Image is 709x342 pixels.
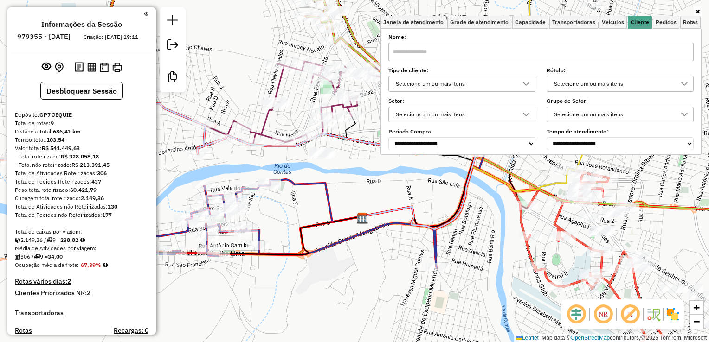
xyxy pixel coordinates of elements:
[15,194,148,203] div: Cubagem total roteirizado:
[41,20,122,29] h4: Informações da Sessão
[15,309,148,317] h4: Transportadoras
[589,226,612,235] div: Atividade não roteirizada - BAR DA NEIDE
[15,111,148,119] div: Depósito:
[388,127,535,136] label: Período Compra:
[15,177,148,186] div: Total de Pedidos Roteirizados:
[547,66,694,75] label: Rótulo:
[580,2,604,11] div: Atividade não roteirizada - LA CASA DE PASTEL
[15,327,32,335] a: Rotas
[61,153,99,160] strong: R$ 328.058,18
[40,60,53,75] button: Exibir sessão original
[694,6,702,17] a: Ocultar filtros
[15,244,148,253] div: Média de Atividades por viagem:
[15,127,148,136] div: Distância Total:
[114,327,148,335] h4: Recargas: 0
[71,161,110,168] strong: R$ 213.391,45
[51,120,54,127] strong: 9
[67,277,71,285] strong: 2
[388,33,694,41] label: Nome:
[690,301,703,315] a: Zoom in
[634,262,657,271] div: Atividade não roteirizada - BAR DA MIRIAN
[163,68,182,89] a: Criar modelo
[97,170,107,177] strong: 306
[46,136,64,143] strong: 103:54
[656,19,677,25] span: Pedidos
[15,289,148,297] h4: Clientes Priorizados NR:
[350,67,373,76] div: Atividade não roteirizada - MERCEARIA SAO JOSE
[388,97,535,105] label: Setor:
[450,19,509,25] span: Grade de atendimento
[15,186,148,194] div: Peso total roteirizado:
[694,302,700,313] span: +
[631,19,649,25] span: Cliente
[613,203,636,213] div: Atividade não roteirizada - TAVERNA BURGUER
[694,316,700,327] span: −
[15,261,79,268] span: Ocupação média da frota:
[80,33,142,41] div: Criação: [DATE] 19:11
[551,76,676,91] div: Selecione um ou mais itens
[646,307,661,322] img: Fluxo de ruas
[356,212,368,224] img: GP7 JEQUIE
[87,289,90,297] strong: 2
[15,278,148,285] h4: Rotas vários dias:
[540,335,541,341] span: |
[383,19,444,25] span: Janela de atendimento
[15,119,148,127] div: Total de rotas:
[163,36,182,57] a: Exportar sessão
[15,253,148,261] div: 306 / 9 =
[81,261,101,268] strong: 67,39%
[85,61,98,73] button: Visualizar relatório de Roteirização
[309,148,333,157] div: Atividade não roteirizada - MAIS Q CHURRASCO
[15,161,148,169] div: - Total não roteirizado:
[15,254,20,260] i: Total de Atividades
[15,136,148,144] div: Tempo total:
[683,19,698,25] span: Rotas
[15,211,148,219] div: Total de Pedidos não Roteirizados:
[110,61,124,74] button: Imprimir Rotas
[53,128,81,135] strong: 686,41 km
[15,237,20,243] i: Cubagem total roteirizado
[70,186,97,193] strong: 60.421,79
[547,127,694,136] label: Tempo de atendimento:
[690,315,703,329] a: Zoom out
[680,284,703,293] div: Atividade não roteirizada - BAR DO VALMIR
[60,236,78,243] strong: 238,82
[342,68,365,77] div: Atividade não roteirizada - SUP CIDADE SOL
[103,262,108,268] em: Média calculada utilizando a maior ocupação (%Peso ou %Cubagem) de cada rota da sessão. Rotas cro...
[108,203,117,210] strong: 130
[73,60,85,75] button: Logs desbloquear sessão
[15,169,148,177] div: Total de Atividades Roteirizadas:
[15,144,148,152] div: Valor total:
[665,307,680,322] img: Exibir/Ocultar setores
[547,97,694,105] label: Grupo de Setor:
[551,107,676,122] div: Selecione um ou mais itens
[552,19,595,25] span: Transportadoras
[34,254,40,260] i: Total de rotas
[98,61,110,74] button: Visualizar Romaneio
[81,195,104,202] strong: 2.149,36
[579,213,602,222] div: Atividade não roteirizada - BAR DA NANDA
[53,60,65,75] button: Centralizar mapa no depósito ou ponto de apoio
[516,335,539,341] a: Leaflet
[15,152,148,161] div: - Total roteirizado:
[15,203,148,211] div: Total de Atividades não Roteirizadas:
[589,228,612,237] div: Atividade não roteirizada - BAR DA NEIDE
[15,236,148,244] div: 2.149,36 / 9 =
[514,334,709,342] div: Map data © contributors,© 2025 TomTom, Microsoft
[619,303,641,325] span: Exibir rótulo
[163,11,182,32] a: Nova sessão e pesquisa
[602,208,625,217] div: Atividade não roteirizada - TOA TOA BAR
[652,321,676,330] div: Atividade não roteirizada - RAY BAR
[80,237,85,243] i: Meta Caixas/viagem: 1,00 Diferença: 237,82
[571,335,610,341] a: OpenStreetMap
[515,19,546,25] span: Capacidade
[659,284,683,293] div: Atividade não roteirizada - BAR DO PAULO
[388,66,535,75] label: Tipo de cliente:
[627,264,650,273] div: Atividade não roteirizada - PAMELA BRITO SANTOS
[393,107,517,122] div: Selecione um ou mais itens
[393,76,517,91] div: Selecione um ou mais itens
[17,32,71,41] h6: 979355 - [DATE]
[592,303,614,325] span: Ocultar NR
[625,259,648,268] div: Atividade não roteirizada - BAR DA RITA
